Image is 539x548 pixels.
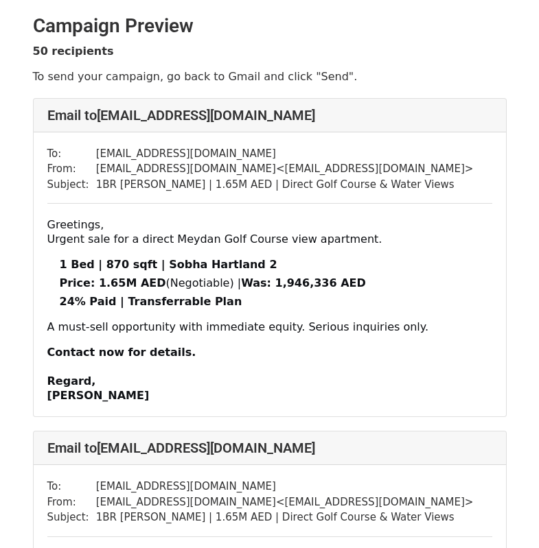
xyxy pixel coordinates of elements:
span: 24% Paid | Transferrable Plan [60,295,242,308]
td: Subject: [47,177,96,193]
td: From: [47,161,96,177]
span: Was: 1,946,336 AED [241,276,366,289]
h2: Campaign Preview [33,14,507,38]
p: Greetings, Urgent sale for a direct Meydan Golf Course view apartment. [47,217,492,246]
h4: Email to [EMAIL_ADDRESS][DOMAIN_NAME] [47,107,492,123]
span: Price: 1.65M AED [60,276,166,289]
strong: 50 recipients [33,45,114,58]
span: Contact now for details. Regard, [PERSON_NAME] [47,346,196,402]
td: To: [47,146,96,162]
td: Subject: [47,510,96,525]
td: [EMAIL_ADDRESS][DOMAIN_NAME] < [EMAIL_ADDRESS][DOMAIN_NAME] > [96,495,474,510]
td: [EMAIL_ADDRESS][DOMAIN_NAME] [96,479,474,495]
p: A must-sell opportunity with immediate equity. Serious inquiries only. [47,320,492,334]
h4: Email to [EMAIL_ADDRESS][DOMAIN_NAME] [47,440,492,456]
td: To: [47,479,96,495]
td: From: [47,495,96,510]
td: [EMAIL_ADDRESS][DOMAIN_NAME] < [EMAIL_ADDRESS][DOMAIN_NAME] > [96,161,474,177]
td: 1BR [PERSON_NAME] | 1.65M AED | Direct Golf Course & Water Views [96,177,474,193]
p: To send your campaign, go back to Gmail and click "Send". [33,69,507,84]
span: 1 Bed | 870 sqft | Sobha Hartland 2 [60,258,277,271]
p: (Negotiable) | [60,276,492,290]
td: 1BR [PERSON_NAME] | 1.65M AED | Direct Golf Course & Water Views [96,510,474,525]
td: [EMAIL_ADDRESS][DOMAIN_NAME] [96,146,474,162]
